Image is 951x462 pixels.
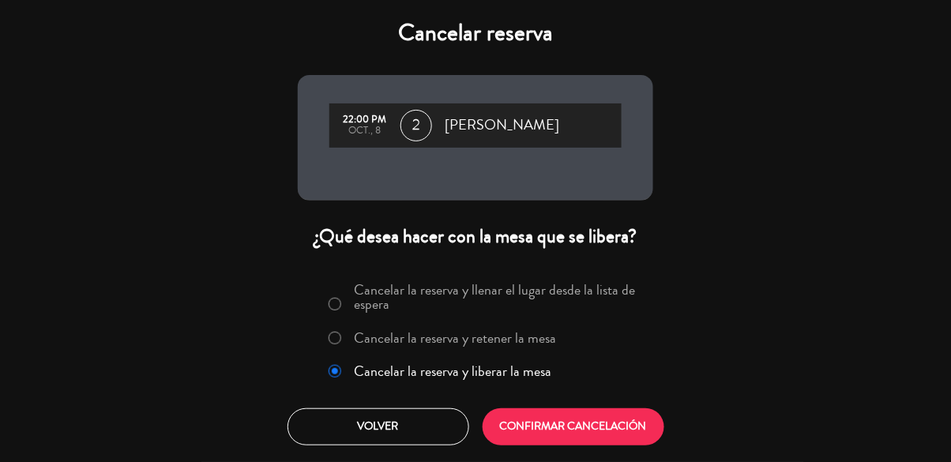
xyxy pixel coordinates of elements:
[337,126,393,137] div: oct., 8
[355,331,557,345] label: Cancelar la reserva y retener la mesa
[400,110,432,141] span: 2
[445,114,559,137] span: [PERSON_NAME]
[288,408,469,445] button: Volver
[337,115,393,126] div: 22:00 PM
[355,364,552,378] label: Cancelar la reserva y liberar la mesa
[483,408,664,445] button: CONFIRMAR CANCELACIÓN
[298,224,653,249] div: ¿Qué desea hacer con la mesa que se libera?
[355,283,644,311] label: Cancelar la reserva y llenar el lugar desde la lista de espera
[298,19,653,47] h4: Cancelar reserva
